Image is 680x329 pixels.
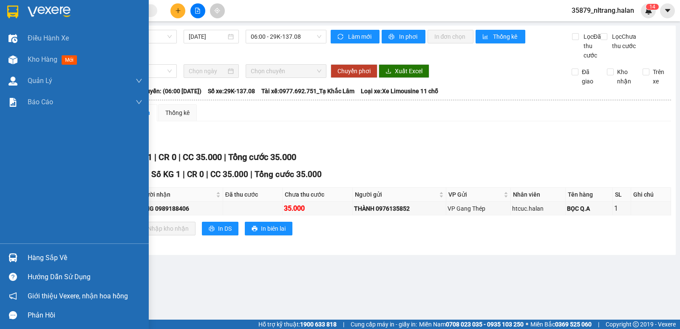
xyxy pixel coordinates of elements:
img: icon-new-feature [645,7,652,14]
span: notification [9,292,17,300]
div: BỌC Q.A [567,204,611,213]
div: VP Gang Thép [448,204,510,213]
span: caret-down [664,7,671,14]
button: caret-down [660,3,675,18]
span: CC 35.000 [183,152,222,162]
button: downloadXuất Excel [379,64,429,78]
span: Trên xe [649,67,671,86]
div: Thống kê [165,108,190,117]
span: VP Gửi [448,190,502,199]
span: Miền Nam [419,320,524,329]
img: logo-vxr [7,6,18,18]
span: Xuất Excel [395,66,422,76]
span: In DS [218,224,232,233]
span: Kho hàng [28,55,57,63]
div: THÀNH 0976135852 [354,204,444,213]
th: SL [613,188,631,202]
button: plus [170,3,185,18]
th: Ghi chú [631,188,671,202]
button: syncLàm mới [331,30,380,43]
span: Báo cáo [28,97,53,107]
button: printerIn biên lai [245,222,292,235]
span: | [224,152,226,162]
div: 1 [614,203,629,214]
span: Đã giao [578,67,601,86]
span: | [183,169,185,179]
span: bar-chart [482,34,490,40]
img: solution-icon [8,98,17,107]
span: mới [62,55,77,65]
span: Lọc Chưa thu cước [609,32,643,51]
span: Tài xế: 0977.692.751_Tạ Khắc Lâm [261,86,354,96]
button: printerIn DS [202,222,238,235]
span: | [206,169,208,179]
button: bar-chartThống kê [476,30,525,43]
button: downloadNhập kho nhận [131,222,195,235]
div: Hướng dẫn sử dụng [28,271,142,283]
th: Tên hàng [566,188,613,202]
sup: 14 [646,4,659,10]
img: warehouse-icon [8,77,17,86]
span: Quản Lý [28,75,52,86]
span: file-add [195,8,201,14]
span: printer [252,226,258,232]
span: Chuyến: (06:00 [DATE]) [139,86,201,96]
div: 35.000 [284,203,351,214]
span: In phơi [399,32,419,41]
span: Miền Bắc [530,320,592,329]
span: | [598,320,599,329]
span: Tổng cước 35.000 [255,169,322,179]
span: Chọn chuyến [251,65,321,77]
span: printer [388,34,396,40]
th: Chưa thu cước [283,188,353,202]
span: Tổng cước 35.000 [228,152,296,162]
span: Người nhận [138,190,214,199]
span: Giới thiệu Vexere, nhận hoa hồng [28,291,128,301]
span: In biên lai [261,224,286,233]
input: Chọn ngày [189,66,227,76]
span: 4 [652,4,655,10]
span: Thống kê [493,32,518,41]
th: Nhân viên [511,188,566,202]
span: Số xe: 29K-137.08 [208,86,255,96]
div: HÙNG 0989188406 [137,204,221,213]
span: Kho nhận [614,67,636,86]
img: warehouse-icon [8,253,17,262]
span: Số KG 1 [151,169,181,179]
span: Điều hành xe [28,33,69,43]
button: Chuyển phơi [331,64,377,78]
span: CR 0 [159,152,176,162]
button: printerIn phơi [382,30,425,43]
span: plus [175,8,181,14]
th: Đã thu cước [223,188,283,202]
strong: 0708 023 035 - 0935 103 250 [446,321,524,328]
span: 06:00 - 29K-137.08 [251,30,321,43]
span: 35879_nltrang.halan [565,5,641,16]
span: Hỗ trợ kỹ thuật: [258,320,337,329]
span: | [343,320,344,329]
span: download [385,68,391,75]
span: Làm mới [348,32,373,41]
span: | [250,169,252,179]
div: htcuc.halan [512,204,564,213]
span: aim [214,8,220,14]
strong: 1900 633 818 [300,321,337,328]
span: message [9,311,17,319]
span: printer [209,226,215,232]
div: Hàng sắp về [28,252,142,264]
button: aim [210,3,225,18]
button: file-add [190,3,205,18]
span: Lọc Đã thu cước [580,32,602,60]
div: Phản hồi [28,309,142,322]
span: Cung cấp máy in - giấy in: [351,320,417,329]
span: | [154,152,156,162]
span: Người gửi [355,190,437,199]
span: question-circle [9,273,17,281]
span: down [136,77,142,84]
span: CR 0 [187,169,204,179]
strong: 0369 525 060 [555,321,592,328]
span: 1 [649,4,652,10]
img: warehouse-icon [8,55,17,64]
span: copyright [633,321,639,327]
span: | [178,152,181,162]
